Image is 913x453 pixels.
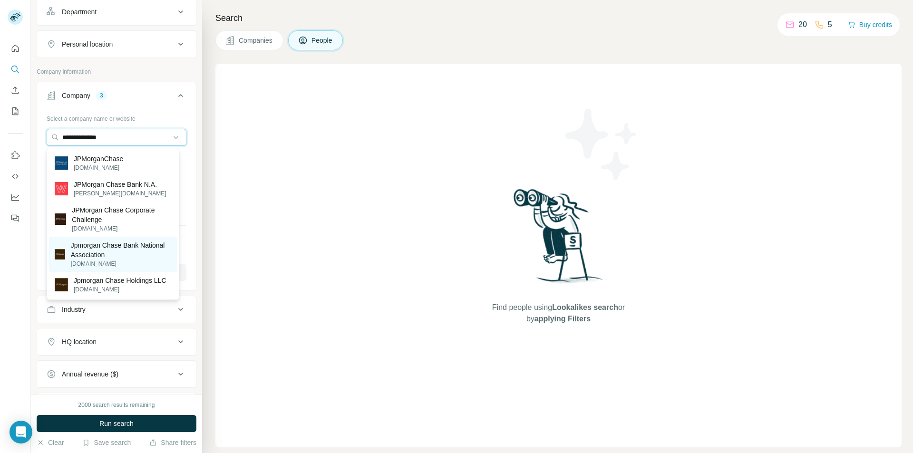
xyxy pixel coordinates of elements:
button: Personal location [37,33,196,56]
button: Save search [82,438,131,447]
button: Search [8,61,23,78]
span: applying Filters [534,315,591,323]
p: [DOMAIN_NAME] [74,164,123,172]
p: [DOMAIN_NAME] [71,260,171,268]
button: Clear [37,438,64,447]
p: JPMorgan Chase Bank N.A. [74,180,166,189]
button: Enrich CSV [8,82,23,99]
div: Department [62,7,97,17]
img: Jpmorgan Chase Bank National Association [55,249,65,260]
button: Dashboard [8,189,23,206]
button: My lists [8,103,23,120]
div: 3 [96,91,107,100]
p: 5 [828,19,832,30]
button: Run search [37,415,196,432]
p: Company information [37,67,196,76]
div: 2000 search results remaining [78,401,155,409]
button: Annual revenue ($) [37,363,196,386]
p: [DOMAIN_NAME] [74,285,166,294]
button: Use Surfe on LinkedIn [8,147,23,164]
div: Personal location [62,39,113,49]
img: JPMorgan Chase Corporate Challenge [55,213,66,225]
div: Industry [62,305,86,314]
button: Use Surfe API [8,168,23,185]
span: Find people using or by [482,302,634,325]
div: Select a company name or website [47,111,186,123]
img: Jpmorgan Chase Holdings LLC [55,278,68,291]
span: Lookalikes search [552,303,618,311]
h4: Search [215,11,902,25]
p: [DOMAIN_NAME] [72,224,171,233]
span: Run search [99,419,134,428]
p: Jpmorgan Chase Bank National Association [71,241,171,260]
img: JPMorgan Chase Bank N.A. [55,182,68,195]
button: Buy credits [848,18,892,31]
span: Companies [239,36,273,45]
button: Industry [37,298,196,321]
button: Quick start [8,40,23,57]
div: Company [62,91,90,100]
img: JPMorganChase [55,156,68,170]
div: Open Intercom Messenger [10,421,32,443]
p: Jpmorgan Chase Holdings LLC [74,276,166,285]
button: Company3 [37,84,196,111]
span: People [311,36,333,45]
button: HQ location [37,330,196,353]
p: JPMorganChase [74,154,123,164]
button: Department [37,0,196,23]
img: Surfe Illustration - Stars [559,102,644,187]
button: Share filters [149,438,196,447]
div: Annual revenue ($) [62,369,118,379]
p: 20 [798,19,807,30]
img: Surfe Illustration - Woman searching with binoculars [509,186,608,292]
div: HQ location [62,337,97,347]
p: JPMorgan Chase Corporate Challenge [72,205,171,224]
p: [PERSON_NAME][DOMAIN_NAME] [74,189,166,198]
button: Feedback [8,210,23,227]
